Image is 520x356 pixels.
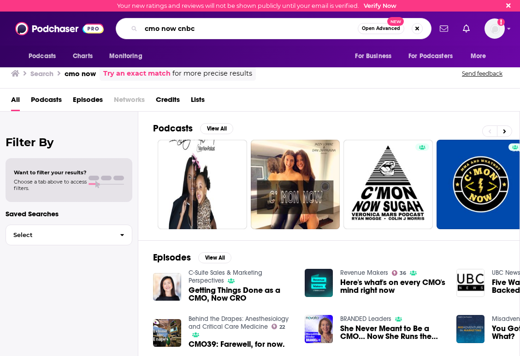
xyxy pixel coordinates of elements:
[272,324,285,329] a: 22
[73,50,93,63] span: Charts
[349,47,403,65] button: open menu
[11,92,20,111] a: All
[153,123,193,134] h2: Podcasts
[29,50,56,63] span: Podcasts
[189,269,262,285] a: C-Suite Sales & Marketing Perspectives
[485,18,505,39] span: Logged in as atenbroek
[340,315,391,323] a: BRANDED Leaders
[103,68,171,79] a: Try an exact match
[109,50,142,63] span: Monitoring
[408,50,453,63] span: For Podcasters
[456,315,485,343] img: You Got the CMO Job. Now What?
[459,21,473,36] a: Show notifications dropdown
[116,18,431,39] div: Search podcasts, credits, & more...
[456,269,485,297] img: Five Warning Signs Your PE-Backed Company Needs Fractional CMO Leadership Now
[200,123,233,134] button: View All
[30,69,53,78] h3: Search
[340,325,445,340] a: She Never Meant to Be a CMO… Now She Runs the Brand | BRANDED+
[191,92,205,111] a: Lists
[103,47,154,65] button: open menu
[436,21,452,36] a: Show notifications dropdown
[153,252,191,263] h2: Episodes
[198,252,231,263] button: View All
[14,178,87,191] span: Choose a tab above to access filters.
[485,18,505,39] img: User Profile
[14,169,87,176] span: Want to filter your results?
[156,92,180,111] a: Credits
[65,69,96,78] h3: cmo now
[172,68,252,79] span: for more precise results
[189,286,294,302] a: Getting Things Done as a CMO, Now CRO
[364,2,396,9] a: Verify Now
[6,232,112,238] span: Select
[459,70,505,77] button: Send feedback
[153,252,231,263] a: EpisodesView All
[117,2,396,9] div: Your new ratings and reviews will not be shown publicly until your email is verified.
[141,21,358,36] input: Search podcasts, credits, & more...
[305,315,333,343] img: She Never Meant to Be a CMO… Now She Runs the Brand | BRANDED+
[485,18,505,39] button: Show profile menu
[15,20,104,37] img: Podchaser - Follow, Share and Rate Podcasts
[31,92,62,111] a: Podcasts
[340,279,445,294] a: Here's what's on every CMO's mind right now
[189,340,285,348] a: CMO39: Farewell, for now.
[362,26,400,31] span: Open Advanced
[189,315,289,331] a: Behind the Drapes: Anesthesiology and Critical Care Medicine
[22,47,68,65] button: open menu
[67,47,98,65] a: Charts
[387,17,404,26] span: New
[279,325,285,329] span: 22
[471,50,486,63] span: More
[392,270,407,276] a: 36
[114,92,145,111] span: Networks
[153,273,181,301] img: Getting Things Done as a CMO, Now CRO
[358,23,404,34] button: Open AdvancedNew
[305,269,333,297] img: Here's what's on every CMO's mind right now
[340,269,388,277] a: Revenue Makers
[73,92,103,111] a: Episodes
[497,18,505,26] svg: Email not verified
[6,225,132,245] button: Select
[6,209,132,218] p: Saved Searches
[6,136,132,149] h2: Filter By
[400,271,406,275] span: 36
[153,123,233,134] a: PodcastsView All
[153,319,181,347] img: CMO39: Farewell, for now.
[402,47,466,65] button: open menu
[355,50,391,63] span: For Business
[464,47,498,65] button: open menu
